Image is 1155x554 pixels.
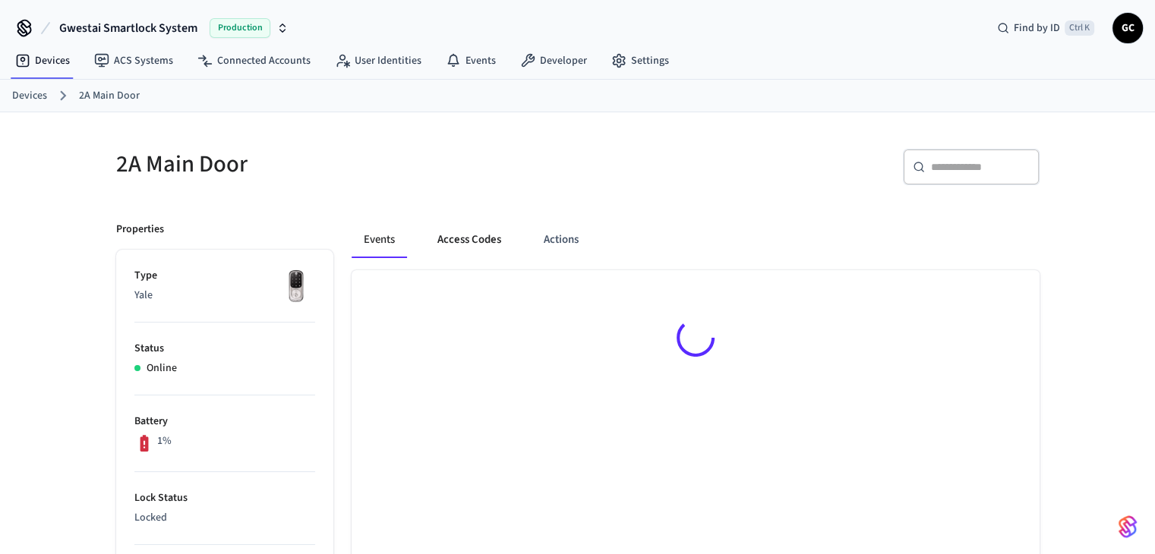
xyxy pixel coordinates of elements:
p: Status [134,341,315,357]
a: Events [434,47,508,74]
p: Properties [116,222,164,238]
button: Actions [532,222,591,258]
a: Devices [3,47,82,74]
a: 2A Main Door [79,88,140,104]
img: SeamLogoGradient.69752ec5.svg [1119,515,1137,539]
h5: 2A Main Door [116,149,569,180]
a: Connected Accounts [185,47,323,74]
div: ant example [352,222,1040,258]
span: GC [1114,14,1141,42]
p: Type [134,268,315,284]
p: 1% [157,433,172,449]
p: Online [147,360,177,376]
p: Battery [134,414,315,430]
button: Access Codes [425,222,513,258]
a: Devices [12,88,47,104]
div: Find by IDCtrl K [985,14,1106,42]
a: Settings [599,47,681,74]
img: Yale Assure Touchscreen Wifi Smart Lock, Satin Nickel, Front [277,268,315,306]
p: Yale [134,288,315,304]
span: Find by ID [1014,20,1060,36]
a: Developer [508,47,599,74]
button: GC [1112,13,1143,43]
p: Lock Status [134,490,315,506]
span: Ctrl K [1065,20,1094,36]
span: Production [210,18,270,38]
p: Locked [134,510,315,526]
a: ACS Systems [82,47,185,74]
button: Events [352,222,407,258]
a: User Identities [323,47,434,74]
span: Gwestai Smartlock System [59,19,197,37]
